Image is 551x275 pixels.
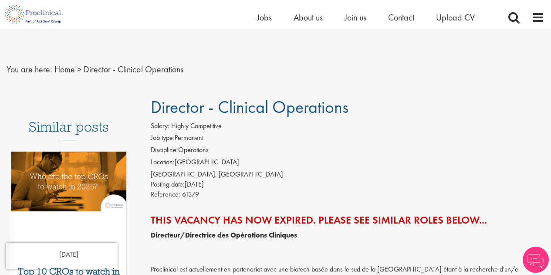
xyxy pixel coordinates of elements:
[345,12,366,23] a: Join us
[182,190,199,199] span: 61379
[151,133,544,145] li: Permanent
[151,145,544,157] li: Operations
[151,214,544,226] h2: This vacancy has now expired. Please see similar roles below...
[151,180,185,189] span: Posting date:
[54,64,75,75] a: breadcrumb link
[151,180,544,190] div: [DATE]
[257,12,272,23] a: Jobs
[7,64,52,75] span: You are here:
[29,119,109,140] h3: Similar posts
[151,157,544,170] li: [GEOGRAPHIC_DATA]
[151,157,175,167] label: Location:
[436,12,475,23] a: Upload CV
[77,64,81,75] span: >
[171,121,222,130] span: Highly Competitive
[151,170,544,180] div: [GEOGRAPHIC_DATA], [GEOGRAPHIC_DATA]
[294,12,323,23] a: About us
[11,152,126,229] a: Link to a post
[151,190,180,200] label: Reference:
[388,12,414,23] a: Contact
[151,145,178,155] label: Discipline:
[151,133,175,143] label: Job type:
[151,231,297,240] strong: Directeur/Directrice des Opérations Cliniques
[11,152,126,211] img: Top 10 CROs 2025 | Proclinical
[523,247,549,273] img: Chatbot
[151,96,348,118] span: Director - Clinical Operations
[84,64,183,75] span: Director - Clinical Operations
[6,243,118,269] iframe: reCAPTCHA
[151,121,169,131] label: Salary:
